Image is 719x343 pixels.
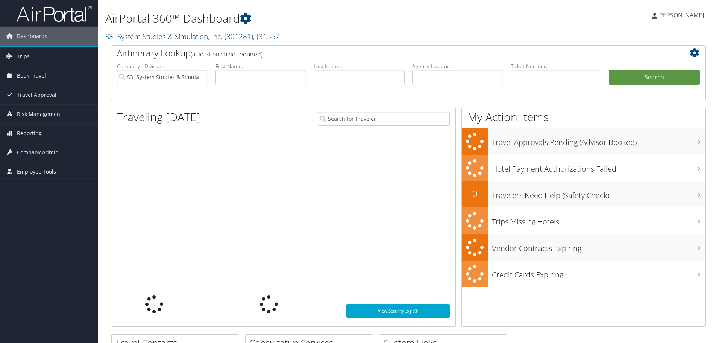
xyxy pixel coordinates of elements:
h2: 0 [462,187,488,200]
img: airportal-logo.png [17,5,92,23]
span: ( 301281 ) [224,31,253,41]
span: Employee Tools [17,162,56,181]
h3: Trips Missing Hotels [492,213,705,227]
span: Company Admin [17,143,59,162]
a: S3- System Studies & Simulation, Inc. [105,31,282,41]
span: Reporting [17,124,42,143]
h3: Credit Cards Expiring [492,266,705,280]
h1: AirPortal 360™ Dashboard [105,11,510,26]
input: Search for Traveler [318,112,450,126]
a: [PERSON_NAME] [652,4,711,26]
a: Credit Cards Expiring [462,261,705,287]
span: [PERSON_NAME] [657,11,704,19]
a: Vendor Contracts Expiring [462,234,705,261]
span: (at least one field required) [191,50,262,58]
a: 0Travelers Need Help (Safety Check) [462,181,705,207]
span: Trips [17,47,30,66]
h2: Airtinerary Lookup [117,47,650,59]
span: Risk Management [17,105,62,123]
a: Hotel Payment Authorizations Failed [462,155,705,181]
h3: Hotel Payment Authorizations Failed [492,160,705,174]
h3: Travel Approvals Pending (Advisor Booked) [492,133,705,148]
label: First Name: [215,63,306,70]
button: Search [609,70,700,85]
h1: Traveling [DATE] [117,109,200,125]
label: Company - Division: [117,63,208,70]
label: Agency Locator: [412,63,503,70]
span: Travel Approval [17,85,56,104]
label: Ticket Number: [511,63,602,70]
span: , [ 31557 ] [253,31,282,41]
h3: Vendor Contracts Expiring [492,239,705,254]
a: Travel Approvals Pending (Advisor Booked) [462,128,705,155]
h3: Travelers Need Help (Safety Check) [492,186,705,201]
span: Book Travel [17,66,46,85]
h1: My Action Items [462,109,705,125]
span: Dashboards [17,27,47,46]
label: Last Name: [314,63,405,70]
a: Trips Missing Hotels [462,207,705,234]
a: View SecurityLogic® [346,304,450,318]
